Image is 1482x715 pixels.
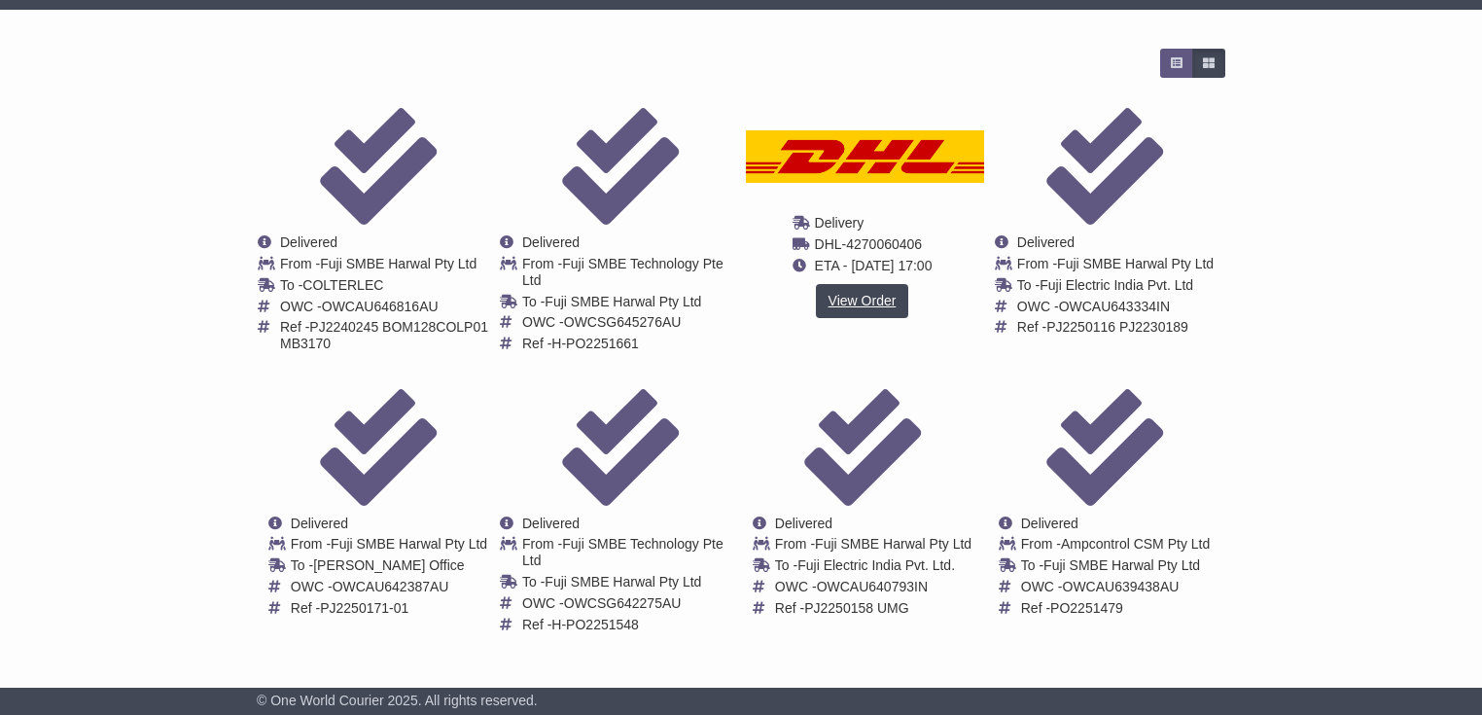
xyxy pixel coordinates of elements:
[815,258,933,273] span: ETA - [DATE] 17:00
[280,299,498,320] td: OWC -
[522,314,740,336] td: OWC -
[280,319,498,352] td: Ref -
[280,234,337,250] span: Delivered
[280,277,498,299] td: To -
[1017,234,1075,250] span: Delivered
[522,536,740,574] td: From -
[522,516,580,531] span: Delivered
[291,536,487,557] td: From -
[797,557,955,573] span: Fuji Electric India Pvt. Ltd.
[846,236,922,252] span: 4270060406
[816,284,909,318] a: View Order
[522,574,740,595] td: To -
[280,319,488,351] span: PJ2240245 BOM128COLP01 MB3170
[545,574,701,590] span: Fuji SMBE Harwal Pty Ltd
[333,579,449,594] span: OWCAU642387AU
[1021,600,1211,617] td: Ref -
[291,579,487,600] td: OWC -
[551,617,639,632] span: H-PO2251548
[815,236,933,258] td: -
[551,336,639,351] span: H-PO2251661
[257,693,538,708] span: © One World Courier 2025. All rights reserved.
[815,215,864,231] span: Delivery
[320,600,408,616] span: PJ2250171-01
[522,536,723,568] span: Fuji SMBE Technology Pte Ltd
[522,294,740,315] td: To -
[1017,256,1214,277] td: From -
[1043,557,1200,573] span: Fuji SMBE Harwal Pty Ltd
[1050,600,1123,616] span: PO2251479
[564,314,682,330] span: OWCSG645276AU
[815,536,971,552] span: Fuji SMBE Harwal Pty Ltd
[564,595,682,611] span: OWCSG642275AU
[775,579,971,600] td: OWC -
[1059,299,1170,314] span: OWCAU643334IN
[522,336,740,352] td: Ref -
[1021,536,1211,557] td: From -
[817,579,928,594] span: OWCAU640793IN
[1063,579,1180,594] span: OWCAU639438AU
[1017,319,1214,336] td: Ref -
[522,234,580,250] span: Delivered
[331,536,487,552] span: Fuji SMBE Harwal Pty Ltd
[1021,557,1211,579] td: To -
[291,516,348,531] span: Delivered
[775,536,971,557] td: From -
[1040,277,1193,293] span: Fuji Electric India Pvt. Ltd
[815,236,842,252] span: DHL
[746,130,986,183] img: DHL.png
[291,600,487,617] td: Ref -
[313,557,464,573] span: [PERSON_NAME] Office
[1017,299,1214,320] td: OWC -
[775,600,971,617] td: Ref -
[320,256,476,271] span: Fuji SMBE Harwal Pty Ltd
[804,600,908,616] span: PJ2250158 UMG
[775,516,832,531] span: Delivered
[1061,536,1210,552] span: Ampcontrol CSM Pty Ltd
[302,277,383,293] span: COLTERLEC
[545,294,701,309] span: Fuji SMBE Harwal Pty Ltd
[322,299,439,314] span: OWCAU646816AU
[291,557,487,579] td: To -
[522,595,740,617] td: OWC -
[280,256,498,277] td: From -
[1046,319,1188,335] span: PJ2250116 PJ2230189
[522,256,723,288] span: Fuji SMBE Technology Pte Ltd
[775,557,971,579] td: To -
[522,617,740,633] td: Ref -
[1057,256,1214,271] span: Fuji SMBE Harwal Pty Ltd
[1017,277,1214,299] td: To -
[1021,516,1078,531] span: Delivered
[1021,579,1211,600] td: OWC -
[522,256,740,294] td: From -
